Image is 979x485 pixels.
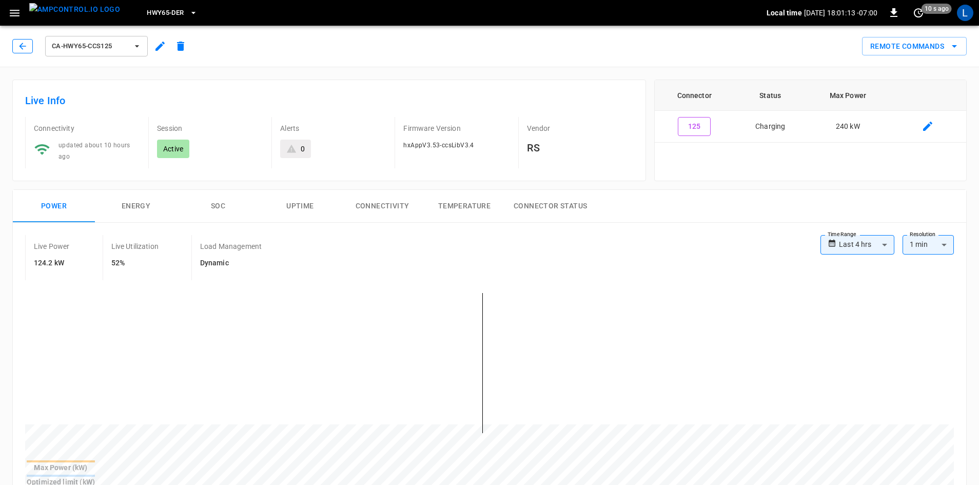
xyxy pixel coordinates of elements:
[828,230,856,239] label: Time Range
[95,190,177,223] button: Energy
[13,190,95,223] button: Power
[34,241,70,251] p: Live Power
[163,144,183,154] p: Active
[862,37,967,56] button: Remote Commands
[910,230,935,239] label: Resolution
[957,5,973,21] div: profile-icon
[804,8,877,18] p: [DATE] 18:01:13 -07:00
[839,235,894,255] div: Last 4 hrs
[25,92,633,109] h6: Live Info
[259,190,341,223] button: Uptime
[301,144,305,154] div: 0
[807,111,889,143] td: 240 kW
[678,117,711,136] button: 125
[45,36,148,56] button: ca-hwy65-ccs125
[910,5,927,21] button: set refresh interval
[655,80,966,143] table: connector table
[527,140,633,156] h6: RS
[200,241,262,251] p: Load Management
[655,80,734,111] th: Connector
[922,4,952,14] span: 10 s ago
[34,258,70,269] h6: 124.2 kW
[111,258,159,269] h6: 52%
[341,190,423,223] button: Connectivity
[903,235,954,255] div: 1 min
[157,123,263,133] p: Session
[767,8,802,18] p: Local time
[280,123,386,133] p: Alerts
[177,190,259,223] button: SOC
[807,80,889,111] th: Max Power
[403,142,474,149] span: hxAppV3.53-ccsLibV3.4
[58,142,130,160] span: updated about 10 hours ago
[200,258,262,269] h6: Dynamic
[862,37,967,56] div: remote commands options
[403,123,510,133] p: Firmware Version
[143,3,201,23] button: HWY65-DER
[52,41,128,52] span: ca-hwy65-ccs125
[34,123,140,133] p: Connectivity
[734,111,807,143] td: Charging
[527,123,633,133] p: Vendor
[734,80,807,111] th: Status
[147,7,184,19] span: HWY65-DER
[111,241,159,251] p: Live Utilization
[29,3,120,16] img: ampcontrol.io logo
[423,190,505,223] button: Temperature
[505,190,595,223] button: Connector Status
